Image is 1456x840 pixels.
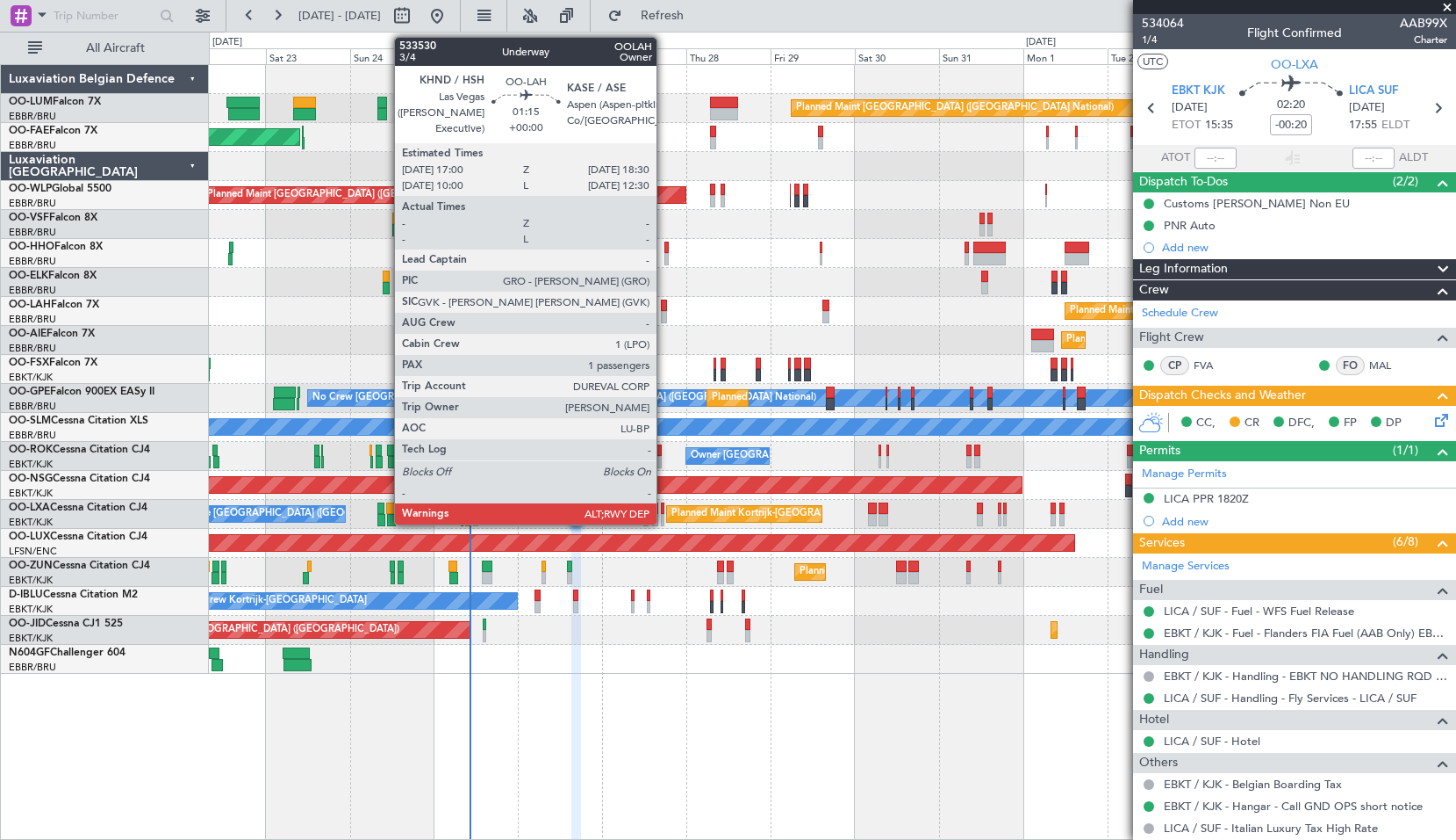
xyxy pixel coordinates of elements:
span: [DATE] [1172,99,1208,117]
div: Planned Maint Kortrijk-[GEOGRAPHIC_DATA] [1056,617,1260,643]
span: 15:35 [1205,117,1233,134]
div: Add new [1162,514,1447,529]
span: FP [1344,415,1357,432]
a: EBBR/BRU [9,661,56,674]
span: OO-FAE [9,126,49,136]
span: ATOT [1161,149,1190,167]
div: Thu 28 [686,48,771,64]
div: Sat 30 [855,48,939,64]
a: EBBR/BRU [9,139,56,152]
span: OO-LXA [1271,55,1318,74]
span: OO-NSG [9,474,53,484]
span: AAB99X [1400,14,1447,33]
a: OO-ELKFalcon 8X [9,271,97,281]
div: No Crew Kortrijk-[GEOGRAPHIC_DATA] [186,588,367,614]
a: OO-GPEFalcon 900EX EASy II [9,387,154,397]
span: All Aircraft [46,42,185,54]
a: LICA / SUF - Hotel [1164,734,1260,749]
span: OO-LAH [9,300,51,310]
a: EBKT / KJK - Handling - EBKT NO HANDLING RQD FOR CJ [1164,669,1447,684]
span: DP [1386,415,1402,432]
div: Flight Confirmed [1247,24,1342,42]
span: OO-HHO [9,242,54,252]
span: OO-JID [9,619,46,629]
a: FVA [1194,358,1233,373]
span: Hotel [1139,710,1169,730]
a: EBKT/KJK [9,458,53,471]
span: Fuel [1139,580,1163,600]
a: EBBR/BRU [9,313,56,326]
span: OO-GPE [9,387,50,397]
span: OO-AIE [9,329,47,339]
span: 02:20 [1277,97,1305,114]
span: OO-LUX [9,532,50,542]
button: UTC [1137,54,1168,69]
a: Schedule Crew [1142,305,1218,322]
span: [DATE] [1349,99,1385,117]
span: OO-ROK [9,445,53,455]
a: EBBR/BRU [9,110,56,123]
input: Trip Number [54,3,154,29]
div: Mon 1 [1023,48,1108,64]
a: OO-WLPGlobal 5500 [9,184,111,194]
span: Handling [1139,645,1189,665]
span: Leg Information [1139,259,1228,279]
div: Fri 29 [771,48,855,64]
div: Planned Maint Kortrijk-[GEOGRAPHIC_DATA] [671,501,876,527]
a: OO-NSGCessna Citation CJ4 [9,474,150,484]
a: N604GFChallenger 604 [9,648,126,658]
a: EBKT/KJK [9,632,53,645]
div: Planned Maint [GEOGRAPHIC_DATA] ([GEOGRAPHIC_DATA] National) [712,385,1029,411]
a: OO-LXACessna Citation CJ4 [9,503,147,513]
a: EBBR/BRU [9,400,56,413]
span: DFC, [1288,415,1315,432]
div: [DATE] [1026,35,1056,50]
a: D-IBLUCessna Citation M2 [9,590,138,600]
div: Planned Maint Kortrijk-[GEOGRAPHIC_DATA] [800,559,1004,585]
span: Refresh [626,10,699,22]
span: [DATE] - [DATE] [298,8,381,24]
a: OO-JIDCessna CJ1 525 [9,619,123,629]
input: --:-- [1194,148,1237,169]
span: OO-WLP [9,184,52,194]
div: No Crew [GEOGRAPHIC_DATA] ([GEOGRAPHIC_DATA] National) [522,385,816,411]
a: LICA / SUF - Fuel - WFS Fuel Release [1164,604,1354,619]
div: Customs [PERSON_NAME] Non EU [1164,196,1350,211]
span: Crew [1139,280,1169,301]
span: Dispatch To-Dos [1139,172,1228,192]
a: EBKT/KJK [9,574,53,587]
button: Refresh [599,2,705,30]
div: Owner [GEOGRAPHIC_DATA]-[GEOGRAPHIC_DATA] [691,443,928,469]
a: OO-LUMFalcon 7X [9,97,101,107]
span: OO-LXA [9,503,50,513]
a: EBBR/BRU [9,255,56,268]
a: EBKT/KJK [9,487,53,500]
span: 17:55 [1349,117,1377,134]
div: Sun 24 [350,48,434,64]
span: EBKT KJK [1172,83,1225,100]
div: Fri 22 [182,48,266,64]
a: OO-SLMCessna Citation XLS [9,416,148,426]
a: OO-FAEFalcon 7X [9,126,97,136]
span: 534064 [1142,14,1184,33]
a: OO-HHOFalcon 8X [9,242,103,252]
div: Add new [1162,240,1447,255]
span: CC, [1196,415,1216,432]
div: Planned Maint [GEOGRAPHIC_DATA] ([GEOGRAPHIC_DATA] National) [796,95,1114,121]
div: Planned Maint [GEOGRAPHIC_DATA] ([GEOGRAPHIC_DATA]) [207,182,484,208]
div: Tue 26 [518,48,602,64]
div: LICA PPR 1820Z [1164,491,1249,506]
a: EBKT / KJK - Belgian Boarding Tax [1164,777,1342,792]
span: ELDT [1381,117,1409,134]
div: A/C Unavailable [439,443,512,469]
span: Others [1139,753,1178,773]
a: LICA / SUF - Handling - Fly Services - LICA / SUF [1164,691,1417,706]
div: Planned Maint [GEOGRAPHIC_DATA] ([GEOGRAPHIC_DATA]) [1066,327,1343,353]
span: (6/8) [1393,532,1418,551]
a: OO-LAHFalcon 7X [9,300,99,310]
span: (1/1) [1393,441,1418,460]
span: 1/4 [1142,33,1184,47]
a: EBBR/BRU [9,342,56,355]
a: OO-VSFFalcon 8X [9,213,97,223]
a: EBBR/BRU [9,284,56,297]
